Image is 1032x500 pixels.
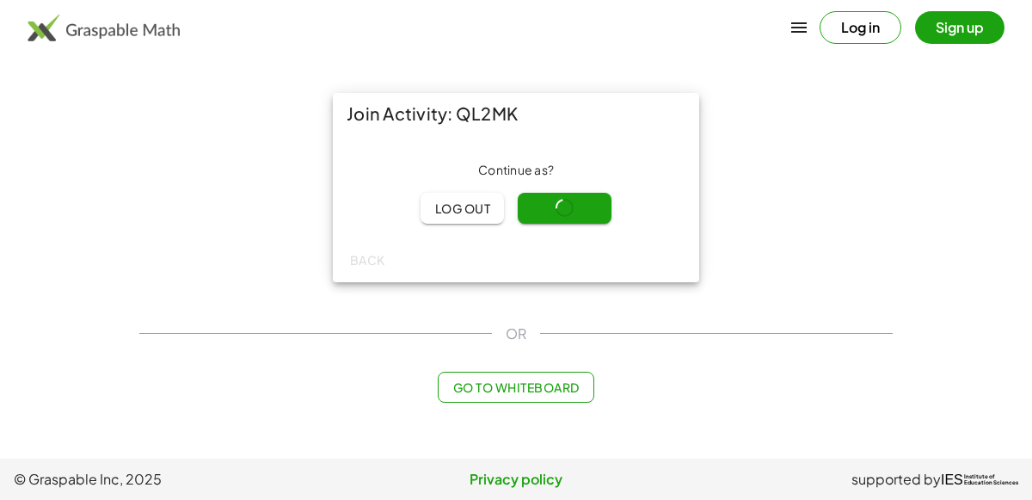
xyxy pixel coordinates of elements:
button: Sign up [915,11,1004,44]
a: Privacy policy [348,469,683,490]
a: IESInstitute ofEducation Sciences [941,469,1018,490]
button: Log out [421,193,504,224]
span: IES [941,472,963,488]
span: Institute of Education Sciences [964,474,1018,486]
span: Go to Whiteboard [452,380,579,395]
span: Log out [434,201,490,216]
div: Continue as ? [347,162,685,179]
span: © Graspable Inc, 2025 [14,469,348,490]
button: Go to Whiteboard [438,372,593,403]
button: Log in [820,11,901,44]
span: OR [506,324,526,344]
div: Join Activity: QL2MK [333,93,699,134]
span: supported by [851,469,941,490]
